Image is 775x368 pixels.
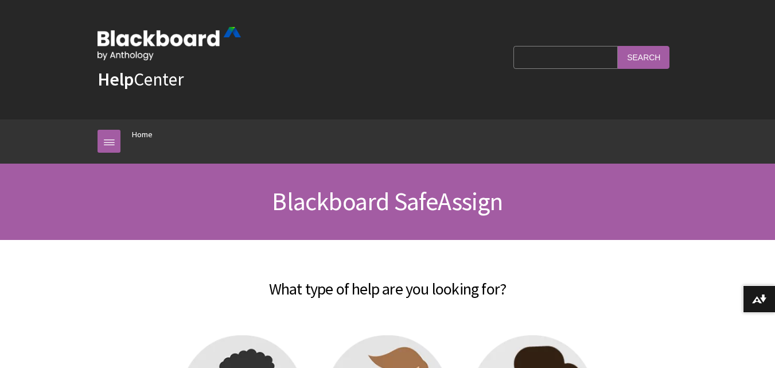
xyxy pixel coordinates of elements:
a: HelpCenter [98,68,184,91]
strong: Help [98,68,134,91]
span: Blackboard SafeAssign [272,185,503,217]
input: Search [618,46,669,68]
a: Home [132,127,153,142]
h2: What type of help are you looking for? [98,263,677,301]
img: Blackboard by Anthology [98,27,241,60]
